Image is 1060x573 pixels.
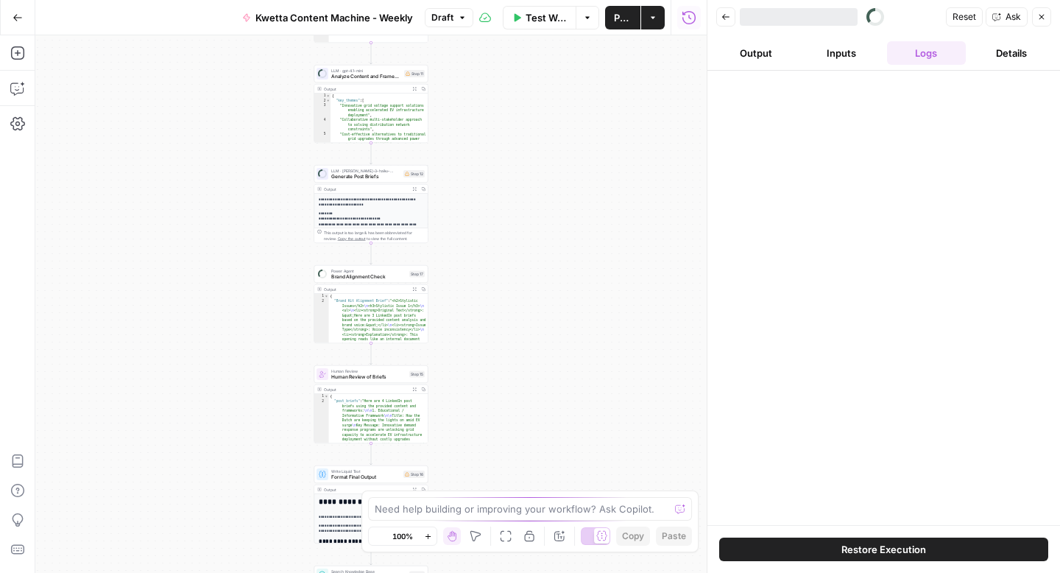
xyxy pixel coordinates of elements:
[255,10,413,25] span: Kwetta Content Machine - Weekly
[370,443,372,465] g: Edge from step_15 to step_16
[431,11,453,24] span: Draft
[331,368,406,374] span: Human Review
[403,471,425,478] div: Step 16
[719,538,1048,561] button: Restore Execution
[370,343,372,365] g: Edge from step_17 to step_15
[325,294,329,299] span: Toggle code folding, rows 1 through 3
[324,86,408,92] div: Output
[404,70,425,77] div: Step 11
[324,487,408,493] div: Output
[324,230,425,242] div: This output is too large & has been abbreviated for review. to view the full content.
[616,527,650,546] button: Copy
[326,94,331,99] span: Toggle code folding, rows 1 through 95
[887,41,967,65] button: Logs
[314,65,428,143] div: LLM · gpt-4.1-miniAnalyze Content and FrameworksStep 11Output{ "key_themes":[ "Innovative grid vo...
[403,170,425,177] div: Step 12
[314,394,329,399] div: 1
[325,394,329,399] span: Toggle code folding, rows 1 through 3
[946,7,983,27] button: Reset
[314,132,331,147] div: 5
[233,6,422,29] button: Kwetta Content Machine - Weekly
[802,41,881,65] button: Inputs
[656,527,692,546] button: Paste
[370,544,372,565] g: Edge from step_16 to step_18
[314,103,331,118] div: 3
[331,273,406,281] span: Brand Alignment Check
[526,10,567,25] span: Test Workflow
[331,474,400,481] span: Format Final Output
[605,6,640,29] button: Publish
[392,530,413,542] span: 100%
[324,286,408,292] div: Output
[314,99,331,104] div: 2
[326,99,331,104] span: Toggle code folding, rows 2 through 8
[841,542,926,557] span: Restore Execution
[972,41,1051,65] button: Details
[314,265,428,343] div: Power AgentBrand Alignment CheckStep 17Output{ "Brand Kit Alignment Brief":"<h2>Stylistic Issues<...
[331,68,401,74] span: LLM · gpt-4.1-mini
[331,468,400,474] span: Write Liquid Text
[331,268,406,274] span: Power Agent
[1006,10,1021,24] span: Ask
[314,365,428,443] div: Human ReviewHuman Review of BriefsStep 15Output{ "post_briefs":"Here are 4 LinkedIn post briefs u...
[314,94,331,99] div: 1
[324,387,408,393] div: Output
[370,43,372,64] g: Edge from step_23 to step_11
[662,530,686,543] span: Paste
[716,41,796,65] button: Output
[953,10,976,24] span: Reset
[314,118,331,133] div: 4
[324,186,408,192] div: Output
[622,530,644,543] span: Copy
[331,373,406,381] span: Human Review of Briefs
[409,371,425,378] div: Step 15
[986,7,1028,27] button: Ask
[370,143,372,164] g: Edge from step_11 to step_12
[331,73,401,80] span: Analyze Content and Frameworks
[614,10,632,25] span: Publish
[370,243,372,264] g: Edge from step_12 to step_17
[314,294,329,299] div: 1
[425,8,473,27] button: Draft
[331,173,400,180] span: Generate Post Briefs
[331,168,400,174] span: LLM · [PERSON_NAME]-3-haiku-20240307
[338,236,366,241] span: Copy the output
[409,271,425,278] div: Step 17
[503,6,576,29] button: Test Workflow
